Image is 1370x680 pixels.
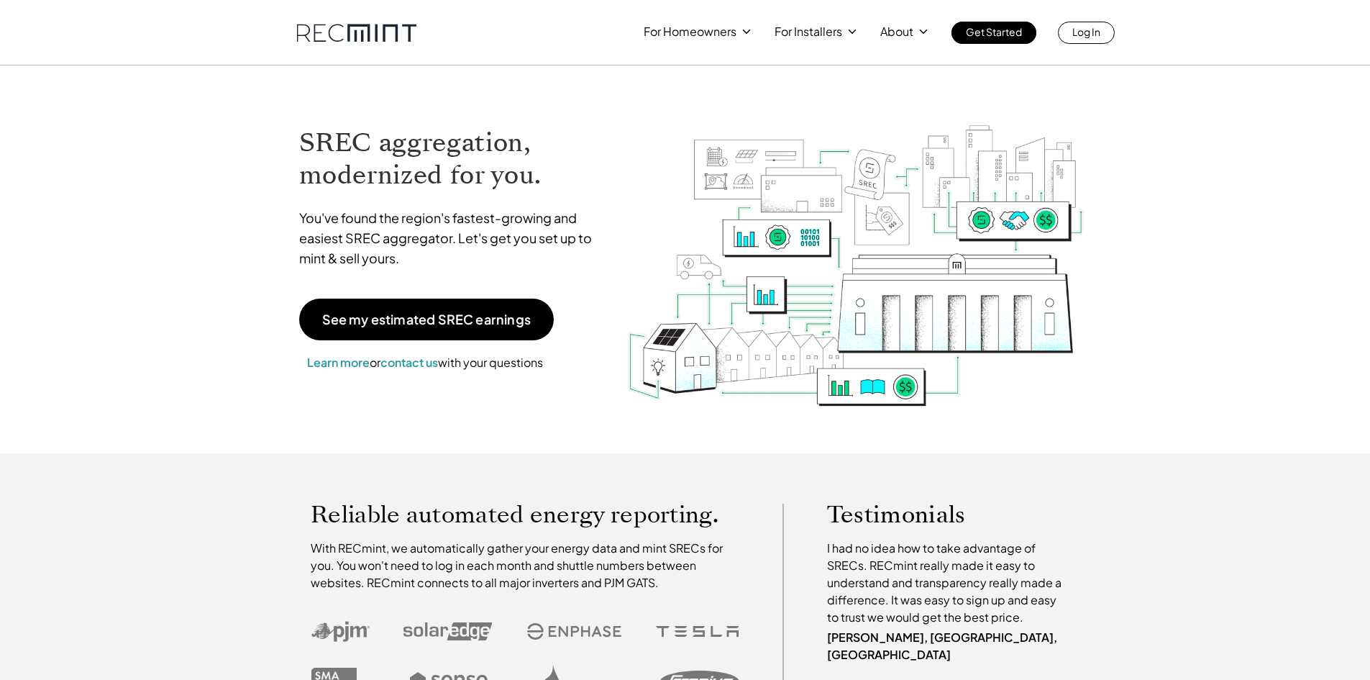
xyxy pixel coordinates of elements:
p: See my estimated SREC earnings [322,313,531,326]
a: contact us [380,355,438,370]
p: Log In [1072,22,1100,42]
a: Learn more [307,355,370,370]
h1: SREC aggregation, modernized for you. [299,127,606,191]
p: About [880,22,913,42]
p: For Homeowners [644,22,736,42]
a: See my estimated SREC earnings [299,299,554,340]
a: Log In [1058,22,1115,44]
p: For Installers [775,22,842,42]
p: Testimonials [827,504,1041,525]
p: [PERSON_NAME], [GEOGRAPHIC_DATA], [GEOGRAPHIC_DATA] [827,629,1069,663]
p: or with your questions [299,353,551,372]
img: RECmint value cycle [626,87,1085,410]
p: I had no idea how to take advantage of SRECs. RECmint really made it easy to understand and trans... [827,540,1069,626]
p: Get Started [966,22,1022,42]
p: With RECmint, we automatically gather your energy data and mint SRECs for you. You won't need to ... [311,540,739,591]
p: You've found the region's fastest-growing and easiest SREC aggregator. Let's get you set up to mi... [299,208,606,268]
a: Get Started [951,22,1036,44]
p: Reliable automated energy reporting. [311,504,739,525]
